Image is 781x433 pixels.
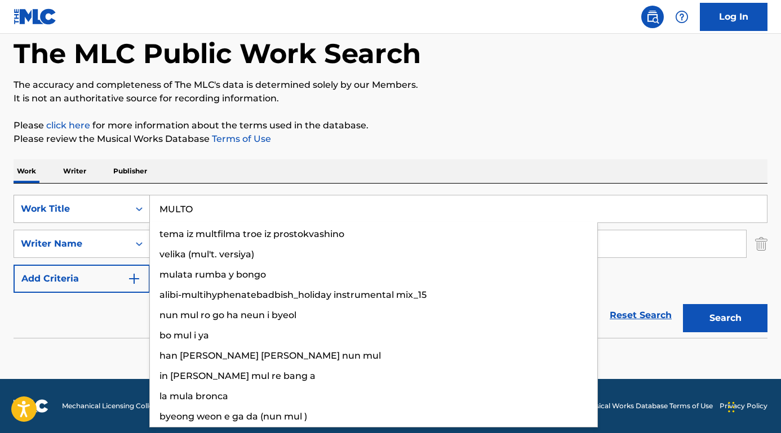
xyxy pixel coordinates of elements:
p: Writer [60,159,90,183]
p: The accuracy and completeness of The MLC's data is determined solely by our Members. [14,78,767,92]
a: Public Search [641,6,664,28]
iframe: Chat Widget [725,379,781,433]
p: Please review the Musical Works Database [14,132,767,146]
div: Help [671,6,693,28]
p: Work [14,159,39,183]
span: alibi-multihyphenatebadbish_holiday instrumental mix_15 [159,289,427,300]
a: Terms of Use [210,133,271,144]
span: byeong weon e ga da (nun mul ) [159,411,307,422]
p: It is not an authoritative source for recording information. [14,92,767,105]
span: velika (mul't. versiya) [159,249,254,260]
a: Log In [700,3,767,31]
img: logo [14,399,48,413]
span: Mechanical Licensing Collective © 2025 [62,401,193,411]
div: Glisser [728,390,735,424]
button: Add Criteria [14,265,150,293]
a: Reset Search [604,303,677,328]
button: Search [683,304,767,332]
img: MLC Logo [14,8,57,25]
form: Search Form [14,195,767,338]
div: Writer Name [21,237,122,251]
span: nun mul ro go ha neun i byeol [159,310,296,320]
img: search [646,10,659,24]
p: Publisher [110,159,150,183]
p: Please for more information about the terms used in the database. [14,119,767,132]
img: 9d2ae6d4665cec9f34b9.svg [127,272,141,285]
span: tema iz multfilma troe iz prostokvashino [159,229,344,239]
img: help [675,10,689,24]
a: Privacy Policy [720,401,767,411]
a: Musical Works Database Terms of Use [585,401,713,411]
span: la mula bronca [159,391,228,401]
span: han [PERSON_NAME] [PERSON_NAME] nun mul [159,350,381,361]
span: in [PERSON_NAME] mul re bang a [159,370,316,381]
span: bo mul i ya [159,330,209,341]
div: Widget de chat [725,379,781,433]
div: Work Title [21,202,122,216]
span: mulata rumba y bongo [159,269,266,280]
a: click here [46,120,90,131]
h1: The MLC Public Work Search [14,37,421,70]
img: Delete Criterion [755,230,767,258]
